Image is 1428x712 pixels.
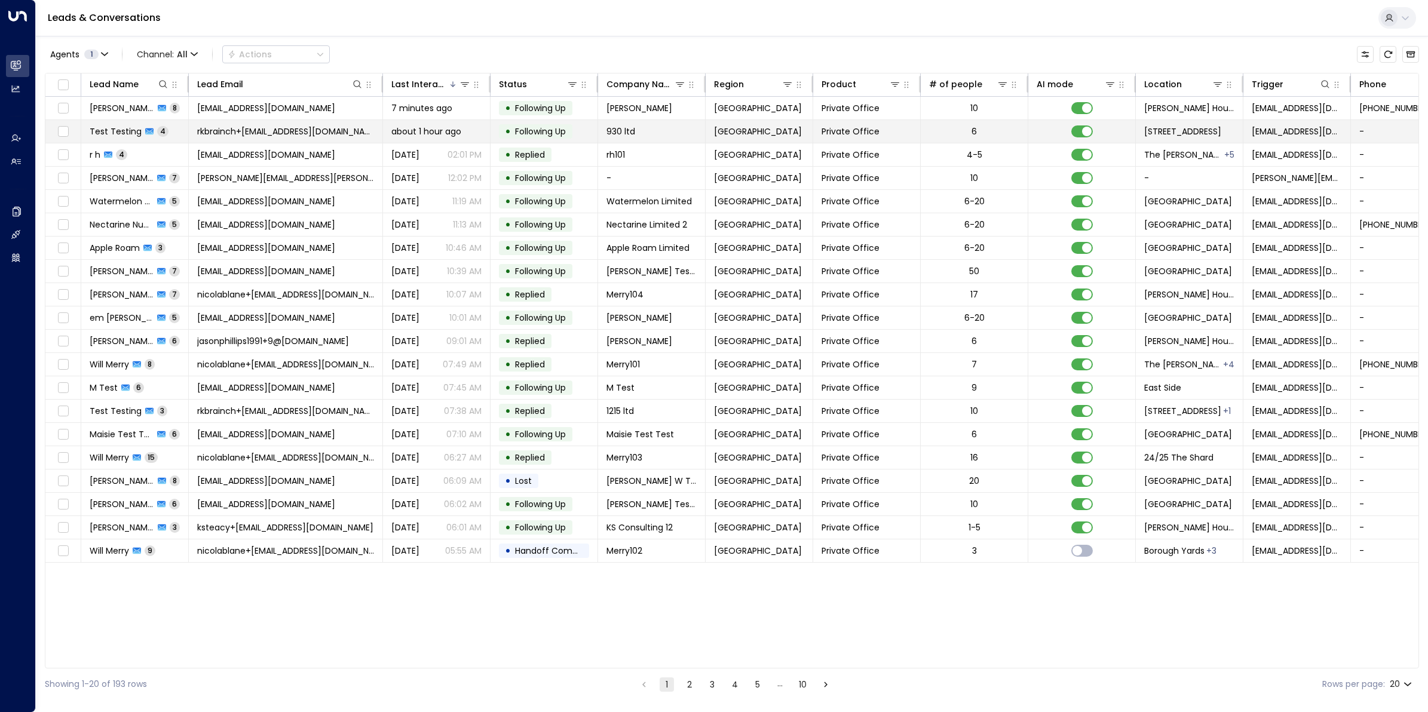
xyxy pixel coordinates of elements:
span: Private Office [822,265,880,277]
span: Toggle select row [56,380,71,395]
span: London [714,358,802,370]
span: noreply@theofficegroup.com [1252,125,1342,137]
div: • [505,447,511,468]
span: tradinjurhf@gmail.com [197,265,335,277]
span: London [714,289,802,300]
span: rayan@hotmail.com [197,149,335,161]
button: Archived Leads [1402,46,1419,63]
span: Yesterday [391,172,419,184]
div: Location [1144,77,1182,91]
p: 07:38 AM [444,405,482,417]
span: Watermelon Limited [606,195,692,207]
span: rh101 [606,149,625,161]
span: Private Office [822,172,880,184]
span: Replied [515,358,545,370]
div: AI mode [1037,77,1073,91]
span: noreply@theofficegroup.com [1252,452,1342,464]
div: Phone [1359,77,1386,91]
span: nicolablane+103@hotmail.com [197,452,374,464]
span: Toggle select row [56,171,71,186]
span: Toggle select row [56,264,71,279]
span: London [714,125,802,137]
div: 6-20 [964,195,985,207]
span: 3 [155,243,166,253]
span: louise [606,312,672,324]
span: Yesterday [391,475,419,487]
span: Toggle select row [56,334,71,349]
span: Toggle select row [56,357,71,372]
span: Private Office [822,219,880,231]
p: 07:49 AM [443,358,482,370]
div: Lead Email [197,77,243,91]
span: Nectarine Number Change [90,219,154,231]
span: Private Office [822,149,880,161]
button: page 1 [660,677,674,692]
span: noreply@theofficegroup.com [1252,289,1342,300]
span: Yesterday [391,452,419,464]
p: 10:39 AM [447,265,482,277]
div: • [505,354,511,375]
div: Trigger [1252,77,1283,91]
span: Toggle select row [56,404,71,419]
div: Lead Name [90,77,169,91]
div: Actions [228,49,272,60]
span: Lost [515,475,532,487]
span: w.g.swain75+2@gmail.com [197,475,335,487]
span: 24/25 The Shard [1144,452,1214,464]
span: Private Office [822,242,880,254]
span: London [714,219,802,231]
div: • [505,238,511,258]
span: em louise [90,312,154,324]
div: • [505,145,511,165]
span: 6 [169,336,180,346]
div: 10 [970,102,978,114]
span: 5 [169,219,180,229]
span: Following Up [515,382,566,394]
div: 20 [1390,676,1414,693]
span: 7 [169,266,180,276]
span: Following Up [515,219,566,231]
span: john.pj.arthur@gmail.com [1252,172,1342,184]
span: 5 [169,196,180,206]
div: 6 [972,125,977,137]
span: London [714,335,802,347]
button: Go to page 2 [682,677,697,692]
span: charlilucy@aol.com [197,102,335,114]
div: • [505,214,511,235]
span: Rocio Eva Test 14 [606,265,697,277]
span: teganellis+3@gmail.com [197,242,335,254]
span: 6 [133,382,144,392]
span: Private Office [822,195,880,207]
span: 1215 ltd [606,405,634,417]
span: Yesterday [391,242,419,254]
span: Toggle select row [56,311,71,326]
span: Following Up [515,195,566,207]
div: 4-5 [967,149,982,161]
span: noreply@theofficegroup.com [1252,242,1342,254]
span: noreply@theofficegroup.com [1252,405,1342,417]
div: Last Interacted [391,77,448,91]
span: noreply@theofficegroup.com [1252,195,1342,207]
p: 07:10 AM [446,428,482,440]
span: Merry101 [606,358,640,370]
div: York House [1223,405,1231,417]
span: Yesterday [391,335,419,347]
div: • [505,261,511,281]
span: rkbrainch+1215@live.co.uk [197,405,374,417]
span: Agents [50,50,79,59]
p: 11:13 AM [453,219,482,231]
span: Private Office [822,452,880,464]
button: Go to page 5 [750,677,765,692]
span: Gridiron Building [1144,312,1232,324]
div: Company Name [606,77,686,91]
div: Product [822,77,901,91]
span: Channel: [132,46,203,63]
span: London [714,242,802,254]
span: Toggle select all [56,78,71,93]
div: • [505,98,511,118]
span: Private Office [822,382,880,394]
span: Apple Roam [90,242,140,254]
div: Company Name [606,77,674,91]
span: john.pj.arthur@gmail.com [197,172,374,184]
button: Go to page 10 [796,677,810,692]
